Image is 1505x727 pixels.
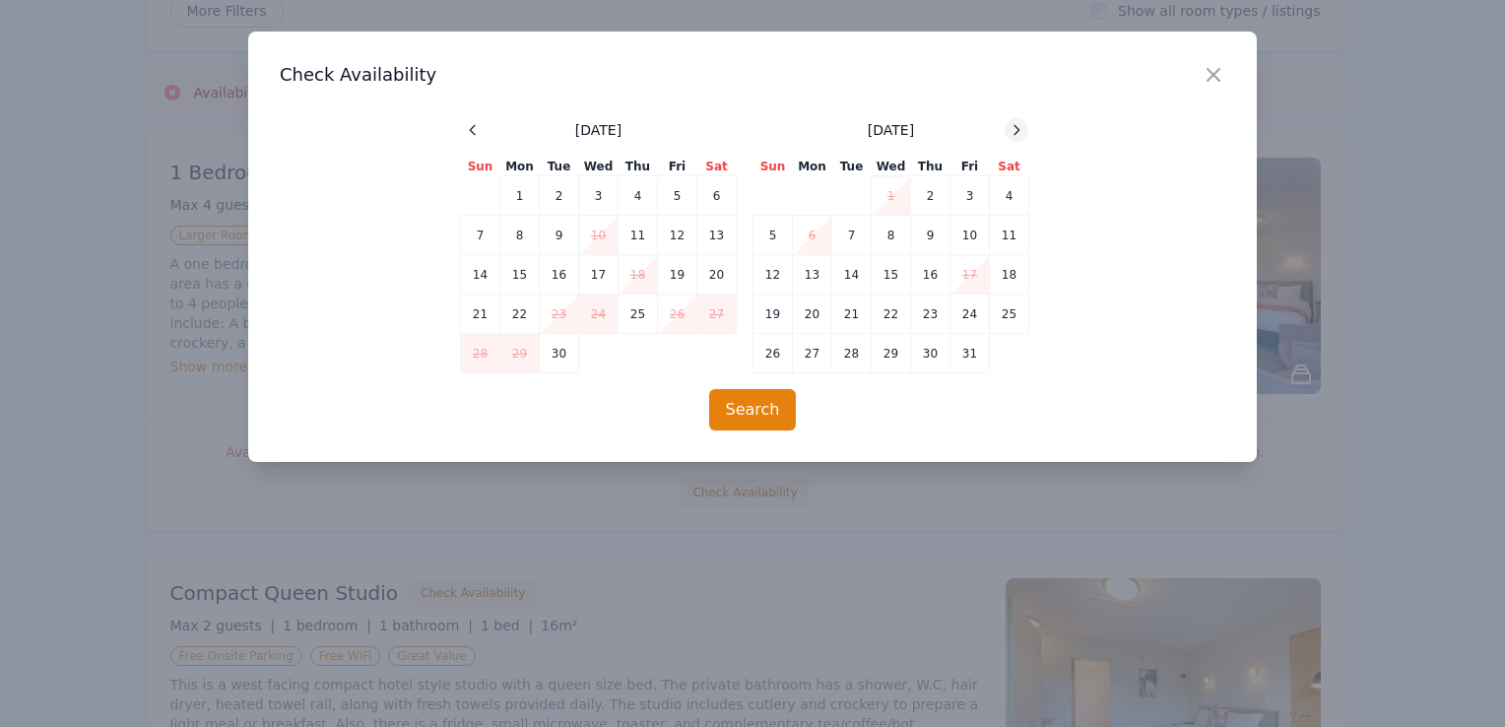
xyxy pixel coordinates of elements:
[911,176,950,216] td: 2
[461,158,500,176] th: Sun
[832,255,872,295] td: 14
[579,158,619,176] th: Wed
[697,295,737,334] td: 27
[540,158,579,176] th: Tue
[990,216,1029,255] td: 11
[579,255,619,295] td: 17
[793,255,832,295] td: 13
[658,176,697,216] td: 5
[579,216,619,255] td: 10
[832,334,872,373] td: 28
[793,216,832,255] td: 6
[753,216,793,255] td: 5
[872,158,911,176] th: Wed
[950,334,990,373] td: 31
[500,216,540,255] td: 8
[950,158,990,176] th: Fri
[709,389,797,430] button: Search
[540,216,579,255] td: 9
[500,176,540,216] td: 1
[990,176,1029,216] td: 4
[697,158,737,176] th: Sat
[793,158,832,176] th: Mon
[461,255,500,295] td: 14
[658,216,697,255] td: 12
[911,255,950,295] td: 16
[950,176,990,216] td: 3
[753,158,793,176] th: Sun
[280,63,1225,87] h3: Check Availability
[575,120,622,140] span: [DATE]
[697,216,737,255] td: 13
[911,158,950,176] th: Thu
[950,216,990,255] td: 10
[911,334,950,373] td: 30
[697,255,737,295] td: 20
[500,295,540,334] td: 22
[753,334,793,373] td: 26
[872,334,911,373] td: 29
[950,255,990,295] td: 17
[461,295,500,334] td: 21
[619,255,658,295] td: 18
[832,158,872,176] th: Tue
[540,334,579,373] td: 30
[500,255,540,295] td: 15
[950,295,990,334] td: 24
[872,216,911,255] td: 8
[911,216,950,255] td: 9
[832,216,872,255] td: 7
[579,295,619,334] td: 24
[872,295,911,334] td: 22
[990,295,1029,334] td: 25
[872,255,911,295] td: 15
[540,295,579,334] td: 23
[697,176,737,216] td: 6
[461,216,500,255] td: 7
[579,176,619,216] td: 3
[540,255,579,295] td: 16
[619,176,658,216] td: 4
[793,334,832,373] td: 27
[753,295,793,334] td: 19
[500,334,540,373] td: 29
[868,120,914,140] span: [DATE]
[793,295,832,334] td: 20
[911,295,950,334] td: 23
[832,295,872,334] td: 21
[658,295,697,334] td: 26
[540,176,579,216] td: 2
[619,216,658,255] td: 11
[619,158,658,176] th: Thu
[658,255,697,295] td: 19
[990,158,1029,176] th: Sat
[872,176,911,216] td: 1
[990,255,1029,295] td: 18
[619,295,658,334] td: 25
[461,334,500,373] td: 28
[658,158,697,176] th: Fri
[500,158,540,176] th: Mon
[753,255,793,295] td: 12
